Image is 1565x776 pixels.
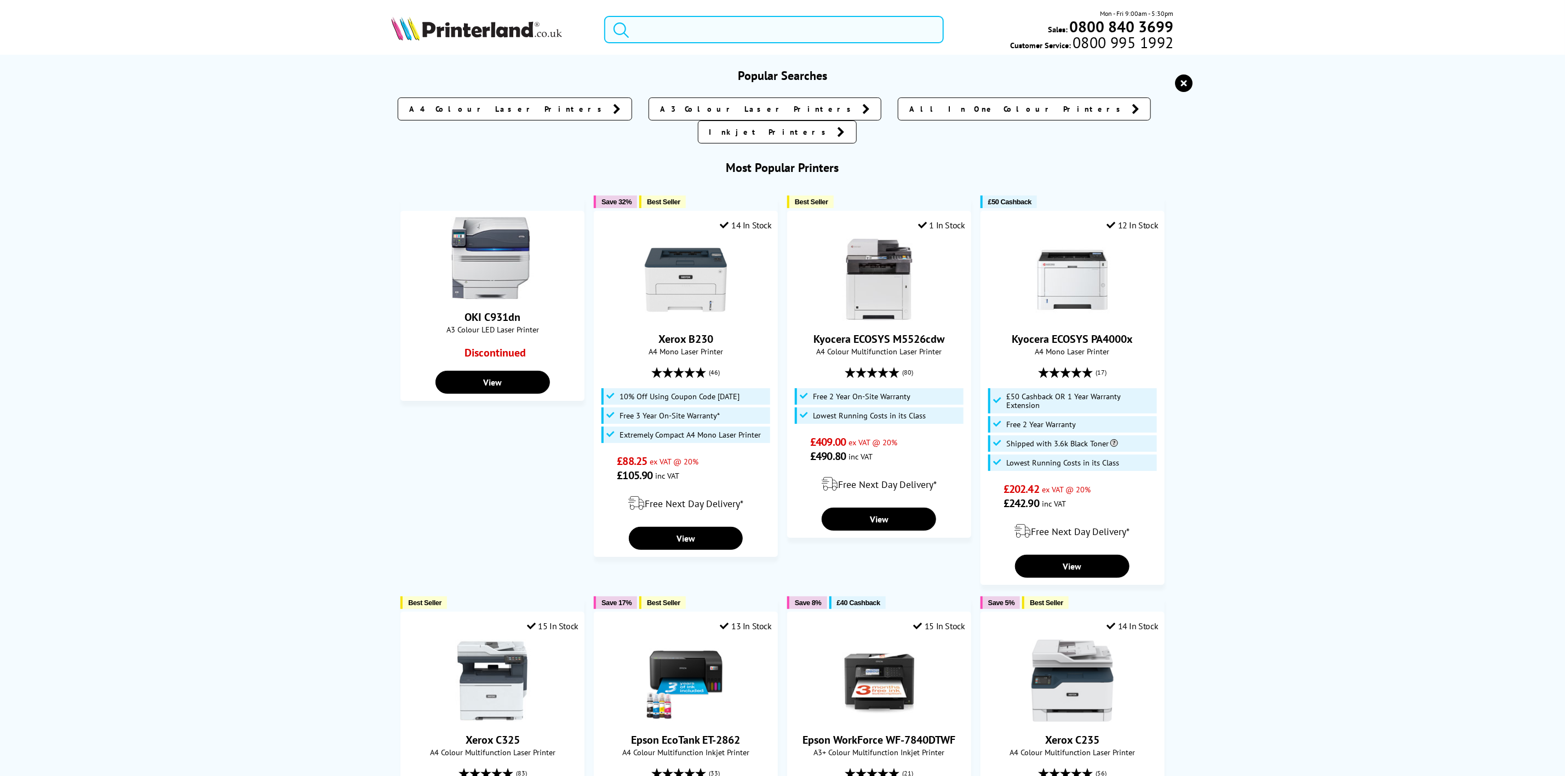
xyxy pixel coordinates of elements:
img: Epson WorkForce WF-7840DTWF [838,640,920,722]
img: Kyocera ECOSYS PA4000x [1031,239,1114,321]
a: OKI C931dn [465,310,520,324]
img: Xerox C325 [451,640,534,722]
span: inc VAT [849,451,873,462]
a: Inkjet Printers [698,120,857,143]
button: Save 8% [787,596,827,609]
span: ex VAT @ 20% [1042,484,1091,495]
img: Xerox C235 [1031,640,1114,722]
a: 0800 840 3699 [1068,21,1174,32]
span: £50 Cashback OR 1 Year Warranty Extension [1006,392,1154,410]
div: modal_delivery [793,469,965,499]
a: Xerox C325 [451,713,534,724]
span: inc VAT [1042,498,1066,509]
span: A4 Colour Multifunction Laser Printer [793,346,965,357]
a: OKI C931dn [451,290,534,301]
span: £40 Cashback [837,599,880,607]
span: Inkjet Printers [709,127,832,137]
a: All In One Colour Printers [898,97,1151,120]
a: A3 Colour Laser Printers [649,97,881,120]
button: Save 32% [594,196,637,208]
a: Epson WorkForce WF-7840DTWF [802,733,955,747]
span: Free 3 Year On-Site Warranty* [620,411,720,420]
a: Xerox C235 [1031,713,1114,724]
a: View [822,508,936,531]
a: View [629,527,743,550]
span: Best Seller [408,599,442,607]
a: Kyocera ECOSYS M5526cdw [813,332,944,346]
div: 14 In Stock [720,220,772,231]
span: Lowest Running Costs in its Class [813,411,926,420]
span: Best Seller [647,198,680,206]
span: A3 Colour Laser Printers [660,104,857,114]
button: £40 Cashback [829,596,886,609]
span: (46) [709,362,720,383]
span: A4 Mono Laser Printer [987,346,1159,357]
img: OKI C931dn [451,217,534,299]
span: Save 8% [795,599,821,607]
button: Save 5% [981,596,1020,609]
span: Best Seller [795,198,828,206]
h3: Popular Searches [391,68,1174,83]
span: A4 Colour Laser Printers [409,104,607,114]
img: Xerox B230 [645,239,727,321]
button: Best Seller [1022,596,1069,609]
img: Kyocera ECOSYS M5526cdw [838,239,920,321]
span: ex VAT @ 20% [650,456,698,467]
a: Printerland Logo [391,16,591,43]
span: (17) [1096,362,1107,383]
button: £50 Cashback [981,196,1037,208]
img: Epson EcoTank ET-2862 [645,640,727,722]
span: A4 Mono Laser Printer [600,346,772,357]
a: Xerox C235 [1045,733,1099,747]
div: 12 In Stock [1107,220,1158,231]
div: 13 In Stock [720,620,772,631]
span: A3+ Colour Multifunction Inkjet Printer [793,747,965,757]
span: 0800 995 1992 [1071,37,1173,48]
span: A4 Colour Multifunction Inkjet Printer [600,747,772,757]
span: Best Seller [647,599,680,607]
div: modal_delivery [987,516,1159,547]
a: A4 Colour Laser Printers [398,97,632,120]
a: View [1015,555,1130,578]
a: View [435,371,550,394]
span: Customer Service: [1010,37,1173,50]
span: £105.90 [617,468,653,482]
a: Epson WorkForce WF-7840DTWF [838,713,920,724]
div: 15 In Stock [914,620,965,631]
span: Free 2 Year Warranty [1006,420,1076,429]
span: ex VAT @ 20% [849,437,897,447]
button: Best Seller [639,596,686,609]
a: Xerox B230 [658,332,713,346]
span: (80) [902,362,913,383]
input: Search product or br [604,16,943,43]
span: Save 5% [988,599,1014,607]
div: Discontinued [424,346,561,365]
span: Shipped with 3.6k Black Toner [1006,439,1118,448]
a: Kyocera ECOSYS PA4000x [1012,332,1133,346]
img: Printerland Logo [391,16,562,41]
button: Best Seller [400,596,447,609]
span: Sales: [1048,24,1068,35]
span: Mon - Fri 9:00am - 5:30pm [1100,8,1174,19]
div: 1 In Stock [918,220,965,231]
span: Lowest Running Costs in its Class [1006,458,1119,467]
div: 15 In Stock [527,620,578,631]
span: Save 32% [601,198,632,206]
span: £409.00 [810,435,846,449]
span: A4 Colour Multifunction Laser Printer [987,747,1159,757]
span: £202.42 [1004,482,1039,496]
span: 10% Off Using Coupon Code [DATE] [620,392,739,401]
a: Epson EcoTank ET-2862 [645,713,727,724]
div: modal_delivery [600,488,772,519]
b: 0800 840 3699 [1070,16,1174,37]
div: 14 In Stock [1107,620,1158,631]
span: £50 Cashback [988,198,1031,206]
span: £490.80 [810,449,846,463]
span: All In One Colour Printers [909,104,1126,114]
span: inc VAT [655,470,679,481]
button: Best Seller [787,196,834,208]
span: £242.90 [1004,496,1039,510]
span: Best Seller [1030,599,1063,607]
span: Free 2 Year On-Site Warranty [813,392,910,401]
a: Xerox B230 [645,312,727,323]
